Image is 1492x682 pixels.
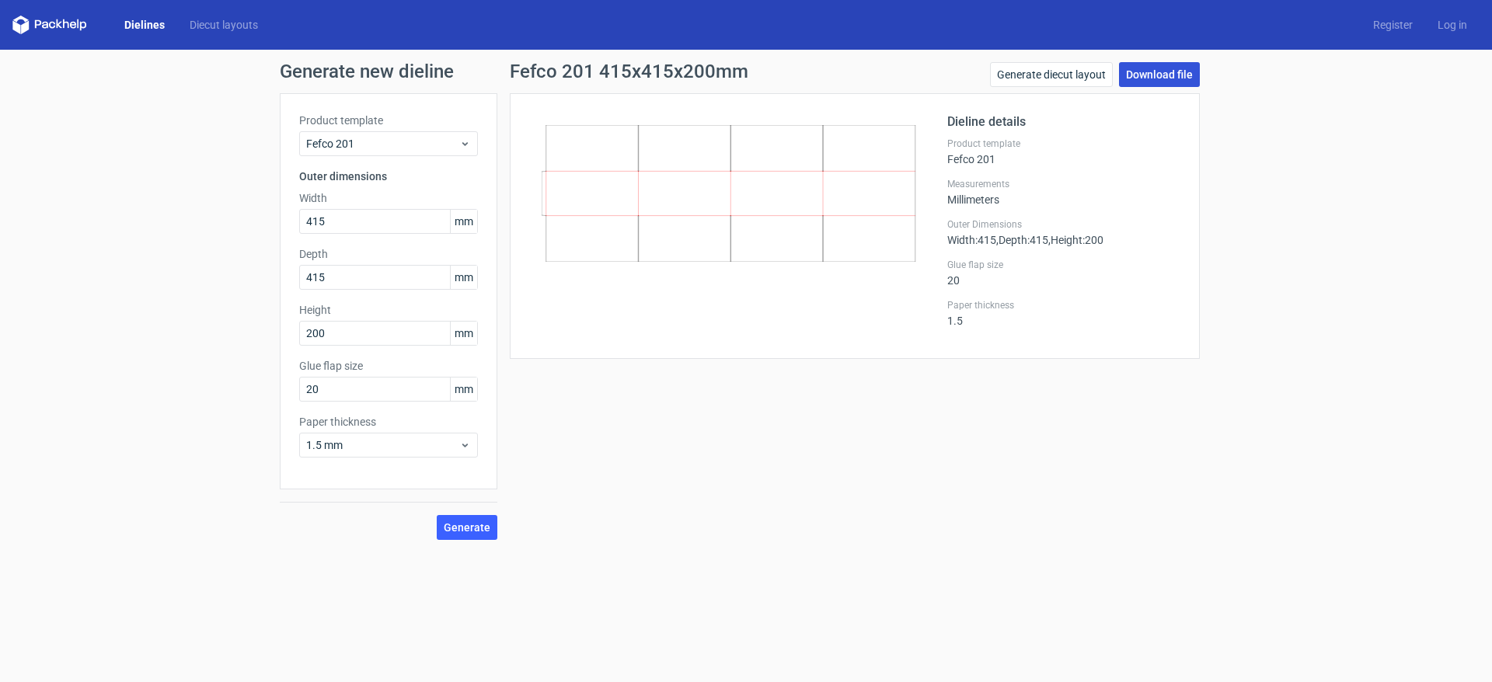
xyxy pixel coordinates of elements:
[947,137,1180,165] div: Fefco 201
[306,136,459,151] span: Fefco 201
[947,299,1180,327] div: 1.5
[299,302,478,318] label: Height
[112,17,177,33] a: Dielines
[177,17,270,33] a: Diecut layouts
[450,210,477,233] span: mm
[947,259,1180,287] div: 20
[450,266,477,289] span: mm
[510,62,748,81] h1: Fefco 201 415x415x200mm
[947,218,1180,231] label: Outer Dimensions
[1119,62,1200,87] a: Download file
[947,259,1180,271] label: Glue flap size
[299,414,478,430] label: Paper thickness
[1048,234,1103,246] span: , Height : 200
[437,515,497,540] button: Generate
[299,246,478,262] label: Depth
[299,113,478,128] label: Product template
[990,62,1113,87] a: Generate diecut layout
[299,169,478,184] h3: Outer dimensions
[947,137,1180,150] label: Product template
[450,378,477,401] span: mm
[1361,17,1425,33] a: Register
[299,358,478,374] label: Glue flap size
[299,190,478,206] label: Width
[280,62,1212,81] h1: Generate new dieline
[947,178,1180,190] label: Measurements
[947,234,996,246] span: Width : 415
[306,437,459,453] span: 1.5 mm
[947,299,1180,311] label: Paper thickness
[1425,17,1480,33] a: Log in
[450,322,477,345] span: mm
[947,113,1180,131] h2: Dieline details
[996,234,1048,246] span: , Depth : 415
[444,522,490,533] span: Generate
[947,178,1180,206] div: Millimeters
